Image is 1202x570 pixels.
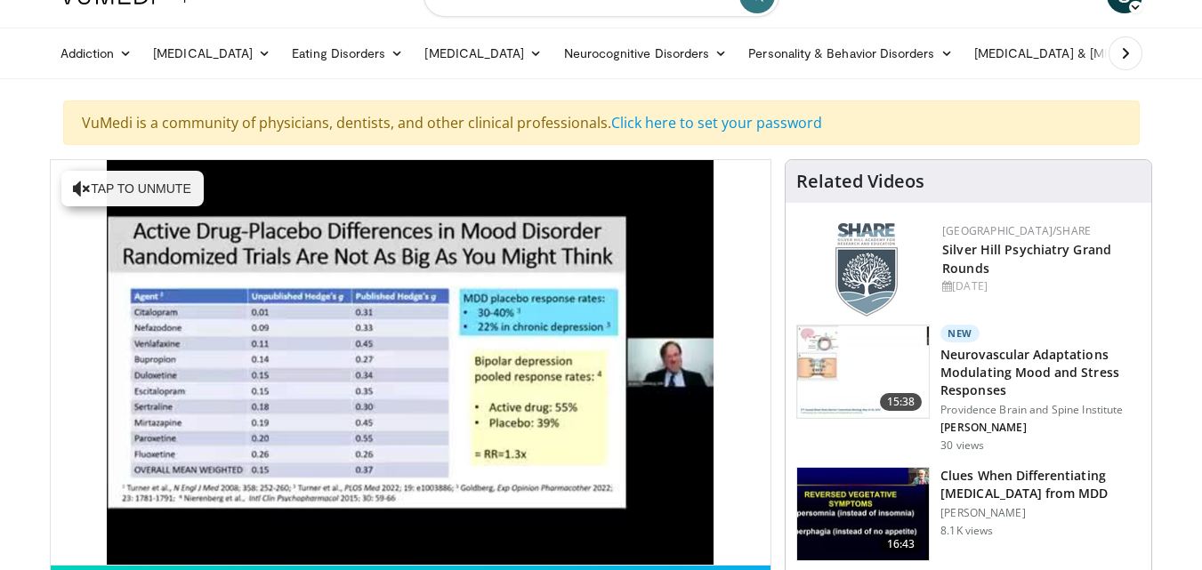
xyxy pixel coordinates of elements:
[940,346,1141,399] h3: Neurovascular Adaptations Modulating Mood and Stress Responses
[738,36,963,71] a: Personality & Behavior Disorders
[880,393,923,411] span: 15:38
[940,506,1141,520] p: [PERSON_NAME]
[50,36,143,71] a: Addiction
[942,223,1091,238] a: [GEOGRAPHIC_DATA]/SHARE
[797,325,929,418] img: 4562edde-ec7e-4758-8328-0659f7ef333d.150x105_q85_crop-smart_upscale.jpg
[835,223,898,317] img: f8aaeb6d-318f-4fcf-bd1d-54ce21f29e87.png.150x105_q85_autocrop_double_scale_upscale_version-0.2.png
[611,113,822,132] a: Click here to set your password
[940,325,980,342] p: New
[940,438,984,453] p: 30 views
[61,171,204,206] button: Tap to unmute
[51,160,771,566] video-js: Video Player
[553,36,738,71] a: Neurocognitive Disorders
[880,535,923,553] span: 16:43
[142,36,281,71] a: [MEDICAL_DATA]
[942,241,1111,277] a: Silver Hill Psychiatry Grand Rounds
[63,100,1140,145] div: VuMedi is a community of physicians, dentists, and other clinical professionals.
[281,36,414,71] a: Eating Disorders
[796,467,1141,561] a: 16:43 Clues When Differentiating [MEDICAL_DATA] from MDD [PERSON_NAME] 8.1K views
[414,36,553,71] a: [MEDICAL_DATA]
[796,171,924,192] h4: Related Videos
[940,421,1141,435] p: [PERSON_NAME]
[940,467,1141,502] h3: Clues When Differentiating [MEDICAL_DATA] from MDD
[942,278,1137,294] div: [DATE]
[796,325,1141,453] a: 15:38 New Neurovascular Adaptations Modulating Mood and Stress Responses Providence Brain and Spi...
[940,403,1141,417] p: Providence Brain and Spine Institute
[797,468,929,560] img: a6520382-d332-4ed3-9891-ee688fa49237.150x105_q85_crop-smart_upscale.jpg
[940,524,993,538] p: 8.1K views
